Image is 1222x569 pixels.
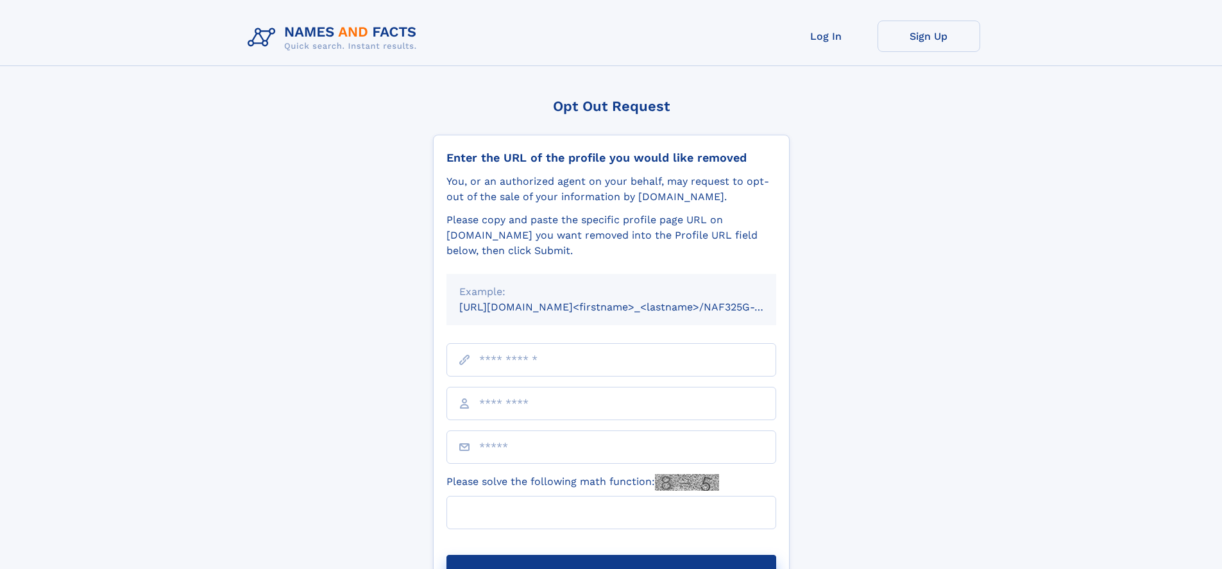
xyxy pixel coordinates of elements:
[878,21,980,52] a: Sign Up
[446,474,719,491] label: Please solve the following math function:
[242,21,427,55] img: Logo Names and Facts
[459,301,801,313] small: [URL][DOMAIN_NAME]<firstname>_<lastname>/NAF325G-xxxxxxxx
[775,21,878,52] a: Log In
[446,212,776,259] div: Please copy and paste the specific profile page URL on [DOMAIN_NAME] you want removed into the Pr...
[446,151,776,165] div: Enter the URL of the profile you would like removed
[459,284,763,300] div: Example:
[433,98,790,114] div: Opt Out Request
[446,174,776,205] div: You, or an authorized agent on your behalf, may request to opt-out of the sale of your informatio...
